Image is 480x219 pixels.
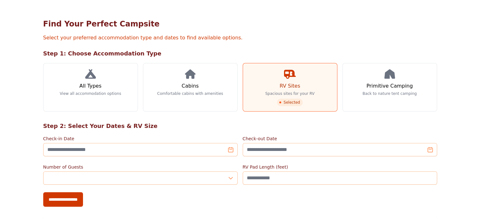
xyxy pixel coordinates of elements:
[280,82,300,90] h3: RV Sites
[43,164,238,170] label: Number of Guests
[43,122,437,130] h2: Step 2: Select Your Dates & RV Size
[366,82,413,90] h3: Primitive Camping
[43,49,437,58] h2: Step 1: Choose Accommodation Type
[181,82,199,90] h3: Cabins
[243,63,337,112] a: RV Sites Spacious sites for your RV Selected
[342,63,437,112] a: Primitive Camping Back to nature tent camping
[143,63,238,112] a: Cabins Comfortable cabins with amenities
[43,19,437,29] h1: Find Your Perfect Campsite
[277,99,302,106] span: Selected
[43,34,437,42] p: Select your preferred accommodation type and dates to find available options.
[243,164,437,170] label: RV Pad Length (feet)
[157,91,223,96] p: Comfortable cabins with amenities
[60,91,121,96] p: View all accommodation options
[243,135,437,142] label: Check-out Date
[43,63,138,112] a: All Types View all accommodation options
[79,82,101,90] h3: All Types
[43,135,238,142] label: Check-in Date
[265,91,314,96] p: Spacious sites for your RV
[363,91,417,96] p: Back to nature tent camping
